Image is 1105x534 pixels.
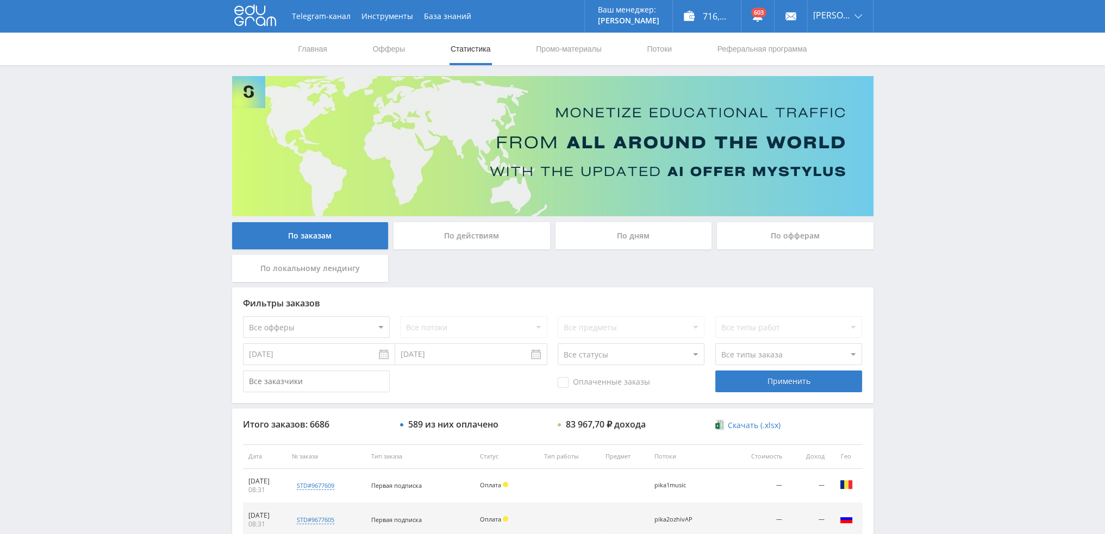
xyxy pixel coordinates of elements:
a: Офферы [372,33,407,65]
div: 08:31 [248,520,281,529]
img: xlsx [715,419,725,430]
div: По офферам [717,222,873,249]
div: [DATE] [248,511,281,520]
div: Фильтры заказов [243,298,863,308]
th: Доход [788,444,830,469]
div: std#9677609 [297,481,334,490]
div: По действиям [394,222,550,249]
input: Все заказчики [243,370,390,392]
p: [PERSON_NAME] [598,16,659,25]
th: Тип заказа [366,444,475,469]
a: Главная [297,33,328,65]
div: Итого заказов: 6686 [243,419,390,429]
th: Гео [830,444,863,469]
th: Дата [243,444,286,469]
td: — [788,469,830,503]
div: [DATE] [248,477,281,486]
div: По дням [555,222,712,249]
div: pika2ozhivAP [654,516,703,523]
span: Первая подписка [371,516,422,524]
div: 589 из них оплачено [408,419,498,429]
div: 08:31 [248,486,281,494]
th: Тип работы [539,444,600,469]
th: Стоимость [731,444,788,469]
span: Оплата [480,515,501,523]
div: pika1music [654,482,703,489]
p: Ваш менеджер: [598,5,659,14]
div: Применить [715,370,862,392]
div: По заказам [232,222,389,249]
span: Оплата [480,481,501,489]
th: № заказа [286,444,366,469]
a: Скачать (.xlsx) [715,420,781,431]
img: rus.png [840,512,853,525]
a: Реферальная программа [716,33,808,65]
span: Холд [503,516,508,522]
th: Предмет [600,444,649,469]
a: Промо-материалы [535,33,602,65]
span: Первая подписка [371,481,422,489]
span: [PERSON_NAME] [813,11,851,20]
span: Оплаченные заказы [558,377,650,388]
th: Статус [475,444,539,469]
img: rou.png [840,478,853,491]
a: Статистика [450,33,492,65]
img: Banner [232,76,873,216]
a: Потоки [646,33,673,65]
div: std#9677605 [297,516,334,524]
div: 83 967,70 ₽ дохода [566,419,646,429]
span: Скачать (.xlsx) [728,421,781,430]
div: По локальному лендингу [232,255,389,282]
th: Потоки [649,444,731,469]
td: — [731,469,788,503]
span: Холд [503,482,508,487]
